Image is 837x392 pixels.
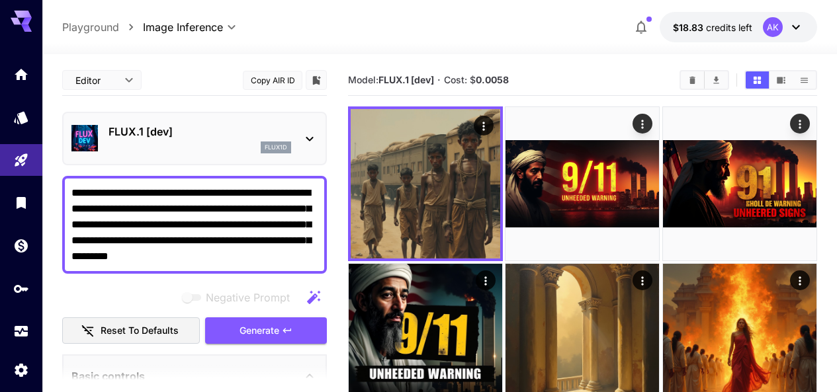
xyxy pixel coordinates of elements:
span: Cost: $ [444,74,509,85]
div: Models [13,109,29,126]
div: Home [13,66,29,83]
button: Generate [205,317,327,344]
button: Show media in video view [770,71,793,89]
button: $18.831AK [660,12,817,42]
b: 0.0058 [476,74,509,85]
div: Clear AllDownload All [680,70,729,90]
div: Playground [13,152,29,169]
button: Clear All [681,71,704,89]
div: API Keys [13,280,29,297]
span: $18.83 [673,22,706,33]
span: Negative prompts are not compatible with the selected model. [179,289,300,305]
nav: breadcrumb [62,19,143,35]
p: · [437,72,441,88]
button: Download All [705,71,728,89]
p: flux1d [265,143,287,152]
div: Actions [476,270,496,290]
button: Show media in list view [793,71,816,89]
button: Copy AIR ID [243,71,302,90]
img: 9k= [663,107,816,260]
button: Show media in grid view [746,71,769,89]
div: Library [13,194,29,211]
p: FLUX.1 [dev] [109,124,291,139]
div: Actions [790,114,810,134]
span: Editor [75,73,116,87]
img: 2Q== [506,107,659,260]
div: Actions [790,270,810,290]
div: FLUX.1 [dev]flux1d [71,118,318,159]
div: AK [763,17,783,37]
button: Add to library [310,72,322,88]
div: $18.831 [673,20,752,34]
div: Settings [13,362,29,378]
span: credits left [706,22,752,33]
div: Usage [13,323,29,340]
div: Actions [474,116,494,136]
a: Playground [62,19,119,35]
div: Wallet [13,237,29,254]
b: FLUX.1 [dev] [378,74,434,85]
img: Z [351,109,500,258]
div: Basic controls [71,360,318,392]
span: Negative Prompt [206,290,290,305]
span: Image Inference [143,19,223,35]
div: Actions [633,270,653,290]
div: Actions [633,114,653,134]
div: Show media in grid viewShow media in video viewShow media in list view [744,70,817,90]
span: Model: [348,74,434,85]
button: Reset to defaults [62,317,200,344]
span: Generate [240,323,279,339]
